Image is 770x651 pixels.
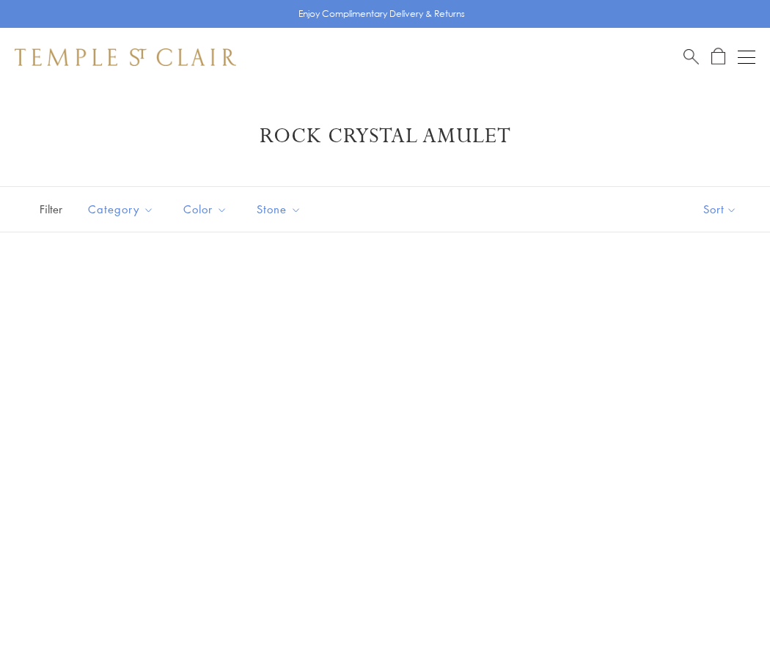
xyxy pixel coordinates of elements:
[37,123,733,150] h1: Rock Crystal Amulet
[172,193,238,226] button: Color
[670,187,770,232] button: Show sort by
[711,48,725,66] a: Open Shopping Bag
[738,48,755,66] button: Open navigation
[176,200,238,218] span: Color
[249,200,312,218] span: Stone
[15,48,236,66] img: Temple St. Clair
[298,7,465,21] p: Enjoy Complimentary Delivery & Returns
[246,193,312,226] button: Stone
[81,200,165,218] span: Category
[77,193,165,226] button: Category
[683,48,699,66] a: Search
